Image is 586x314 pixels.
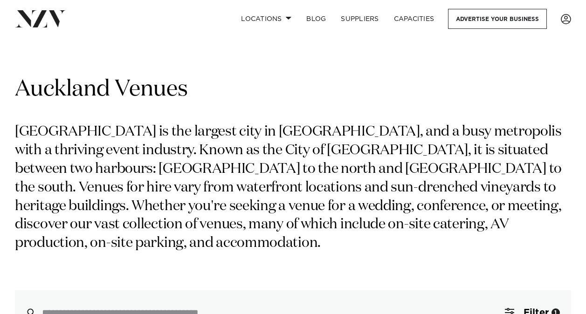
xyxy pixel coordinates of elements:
a: Advertise your business [448,9,547,29]
a: Locations [234,9,299,29]
img: nzv-logo.png [15,10,66,27]
h1: Auckland Venues [15,75,571,104]
a: SUPPLIERS [333,9,386,29]
p: [GEOGRAPHIC_DATA] is the largest city in [GEOGRAPHIC_DATA], and a busy metropolis with a thriving... [15,123,571,253]
a: Capacities [386,9,442,29]
a: BLOG [299,9,333,29]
